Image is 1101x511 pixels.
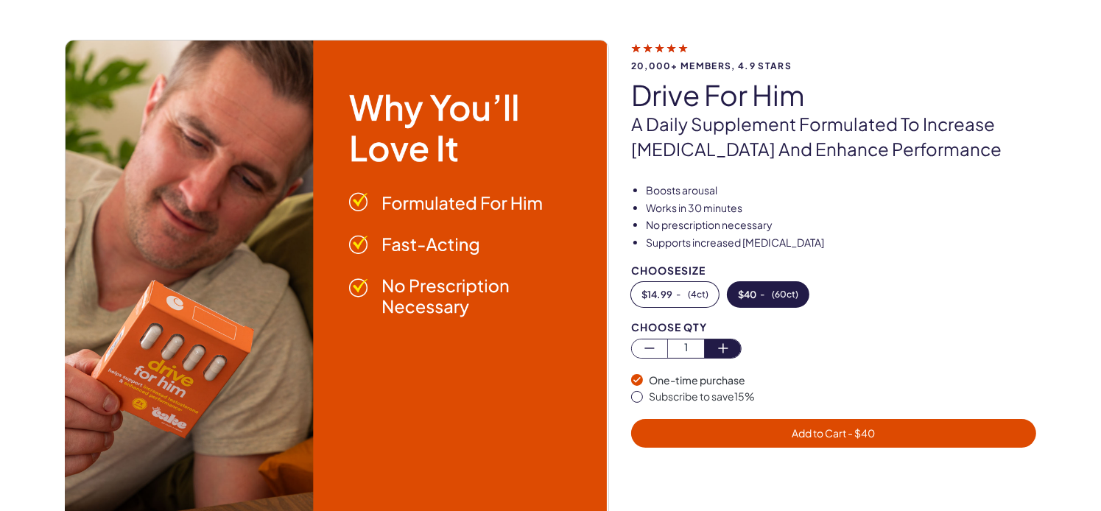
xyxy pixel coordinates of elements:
[646,218,1037,233] li: No prescription necessary
[668,339,704,356] span: 1
[646,201,1037,216] li: Works in 30 minutes
[688,289,708,300] span: ( 4ct )
[631,80,1037,110] h1: drive for him
[631,41,1037,71] a: 20,000+ members, 4.9 stars
[772,289,798,300] span: ( 60ct )
[646,183,1037,198] li: Boosts arousal
[631,112,1037,161] p: A daily supplement formulated to increase [MEDICAL_DATA] and enhance performance
[649,373,1037,388] div: One-time purchase
[728,282,809,307] button: -
[646,236,1037,250] li: Supports increased [MEDICAL_DATA]
[631,61,1037,71] span: 20,000+ members, 4.9 stars
[631,322,1037,333] div: Choose Qty
[631,265,1037,276] div: Choose Size
[792,426,876,440] span: Add to Cart
[847,426,876,440] span: - $ 40
[641,289,672,300] span: $ 14.99
[631,282,719,307] button: -
[631,419,1037,448] button: Add to Cart - $40
[738,289,756,300] span: $ 40
[649,390,1037,404] div: Subscribe to save 15 %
